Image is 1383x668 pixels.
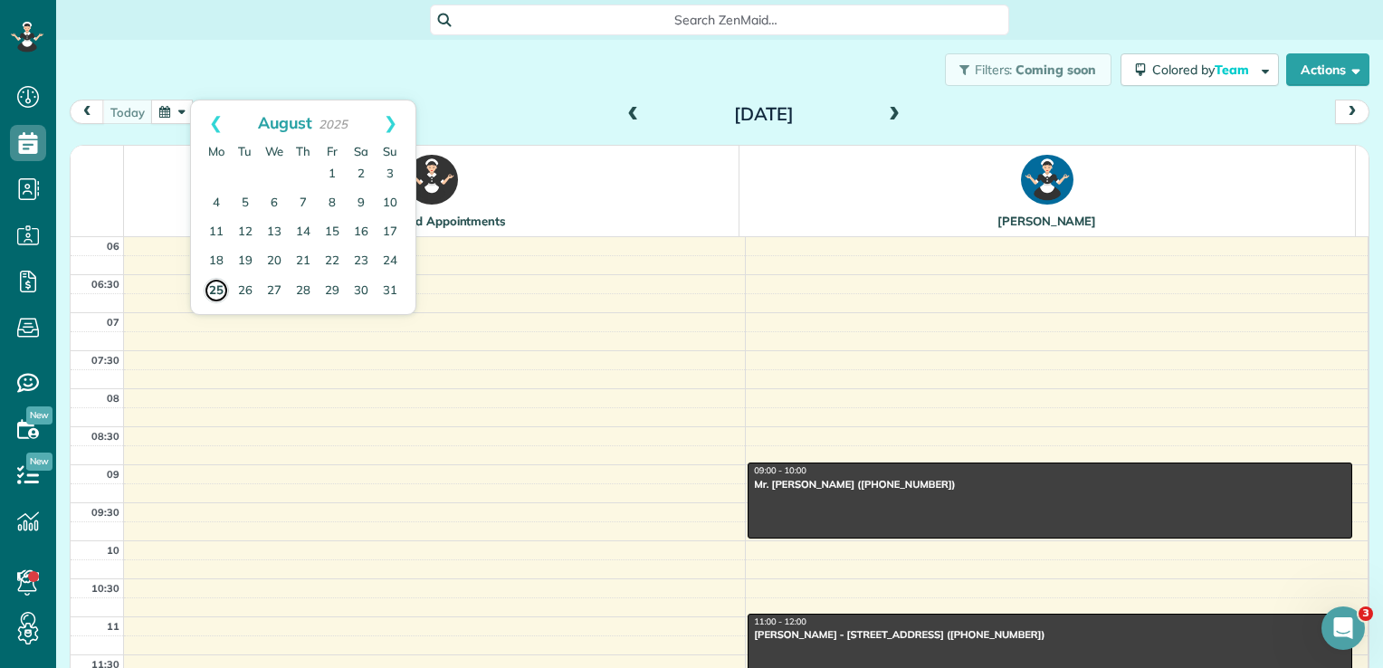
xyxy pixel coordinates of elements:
[289,218,318,247] a: 14
[376,160,405,189] a: 3
[1286,53,1369,86] button: Actions
[231,247,260,276] a: 19
[318,218,347,247] a: 15
[107,316,119,329] span: 07
[1359,606,1373,621] span: 3
[318,277,347,306] a: 29
[231,189,260,218] a: 5
[202,218,231,247] a: 11
[1021,155,1073,205] img: CM
[91,506,119,519] span: 09:30
[753,628,1347,641] div: [PERSON_NAME] - [STREET_ADDRESS] ([PHONE_NUMBER])
[107,468,119,481] span: 09
[202,247,231,276] a: 18
[376,218,405,247] a: 17
[107,620,119,633] span: 11
[376,189,405,218] a: 10
[318,247,347,276] a: 22
[405,155,458,205] img: !
[260,189,289,218] a: 6
[289,189,318,218] a: 7
[107,392,119,405] span: 08
[91,354,119,367] span: 07:30
[107,240,119,253] span: 06
[289,277,318,306] a: 28
[231,218,260,247] a: 12
[975,62,1013,78] span: Filters:
[754,617,806,627] span: 11:00 - 12:00
[1215,62,1252,78] span: Team
[260,247,289,276] a: 20
[289,247,318,276] a: 21
[238,144,252,158] span: Tuesday
[327,144,338,158] span: Friday
[347,160,376,189] a: 2
[1121,53,1279,86] button: Colored byTeam
[202,189,231,218] a: 4
[124,146,739,236] th: Unassigned Appointments
[1016,62,1097,78] span: Coming soon
[318,160,347,189] a: 1
[191,100,241,146] a: Prev
[91,430,119,443] span: 08:30
[319,117,348,131] span: 2025
[107,544,119,557] span: 10
[753,478,1347,491] div: Mr. [PERSON_NAME] ([PHONE_NUMBER])
[376,247,405,276] a: 24
[376,277,405,306] a: 31
[296,144,310,158] span: Thursday
[366,100,415,146] a: Next
[1152,62,1255,78] span: Colored by
[91,582,119,595] span: 10:30
[102,100,153,124] button: Today
[754,466,806,476] span: 09:00 - 10:00
[1335,100,1369,124] button: next
[70,100,104,124] button: prev
[208,144,224,158] span: Monday
[347,247,376,276] a: 23
[383,144,397,158] span: Sunday
[651,104,877,124] h2: [DATE]
[231,277,260,306] a: 26
[258,112,312,132] span: August
[739,146,1355,236] th: [PERSON_NAME]
[318,189,347,218] a: 8
[26,406,52,425] span: New
[1321,606,1365,650] iframe: Intercom live chat
[26,453,52,471] span: New
[260,277,289,306] a: 27
[347,218,376,247] a: 16
[91,278,119,291] span: 06:30
[260,218,289,247] a: 13
[204,278,229,303] a: 25
[265,144,283,158] span: Wednesday
[347,189,376,218] a: 9
[354,144,368,158] span: Saturday
[347,277,376,306] a: 30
